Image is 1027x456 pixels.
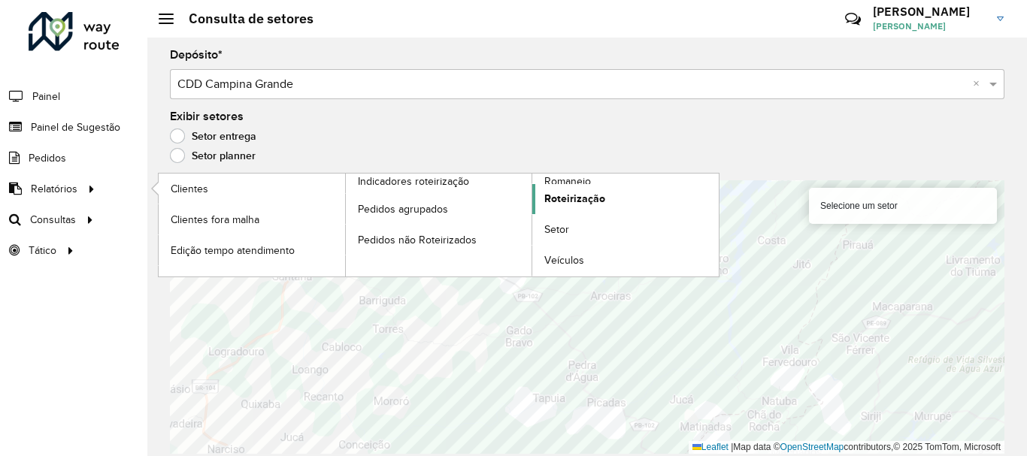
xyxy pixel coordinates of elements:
[159,174,532,276] a: Indicadores roteirização
[170,107,244,125] label: Exibir setores
[29,150,66,166] span: Pedidos
[29,243,56,258] span: Tático
[346,225,532,255] a: Pedidos não Roteirizados
[31,181,77,197] span: Relatórios
[32,89,60,104] span: Painel
[873,5,986,19] h3: [PERSON_NAME]
[170,148,256,163] label: Setor planner
[358,201,448,217] span: Pedidos agrupados
[174,11,314,27] h2: Consulta de setores
[171,181,208,197] span: Clientes
[170,128,256,143] label: Setor entrega
[346,194,532,224] a: Pedidos agrupados
[692,442,729,452] a: Leaflet
[159,174,345,204] a: Clientes
[544,222,569,237] span: Setor
[837,3,869,35] a: Contato Rápido
[873,20,986,33] span: [PERSON_NAME]
[731,442,733,452] span: |
[358,232,477,248] span: Pedidos não Roteirizados
[358,174,469,189] span: Indicadores roteirização
[159,204,345,234] a: Clientes fora malha
[171,243,295,258] span: Edição tempo atendimento
[809,188,997,224] div: Selecione um setor
[532,215,719,245] a: Setor
[30,212,76,228] span: Consultas
[346,174,720,276] a: Romaneio
[689,441,1004,454] div: Map data © contributors,© 2025 TomTom, Microsoft
[973,75,986,93] span: Clear all
[31,119,120,135] span: Painel de Sugestão
[170,46,223,64] label: Depósito
[544,252,584,268] span: Veículos
[159,235,345,265] a: Edição tempo atendimento
[544,174,591,189] span: Romaneio
[532,184,719,214] a: Roteirização
[780,442,844,452] a: OpenStreetMap
[171,212,259,228] span: Clientes fora malha
[544,191,605,207] span: Roteirização
[532,246,719,276] a: Veículos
